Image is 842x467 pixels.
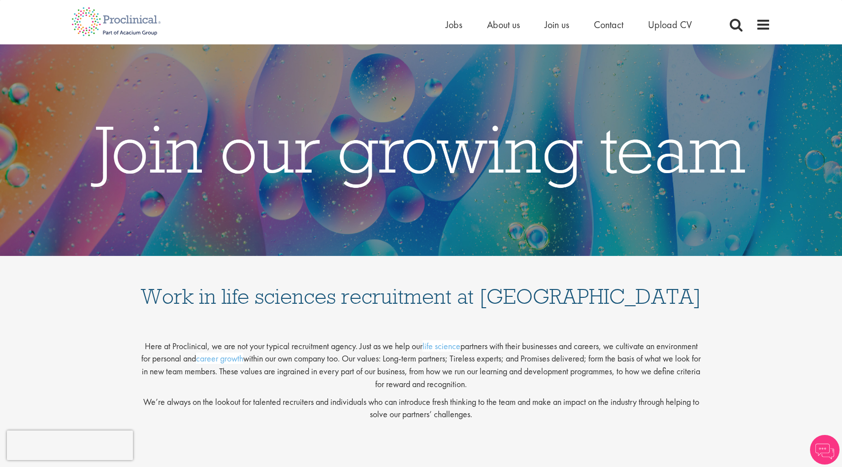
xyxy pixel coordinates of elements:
[487,18,520,31] a: About us
[196,353,243,364] a: career growth
[545,18,569,31] a: Join us
[7,431,133,460] iframe: reCAPTCHA
[648,18,692,31] a: Upload CV
[140,332,702,391] p: Here at Proclinical, we are not your typical recruitment agency. Just as we help our partners wit...
[594,18,623,31] a: Contact
[446,18,462,31] a: Jobs
[422,340,460,352] a: life science
[810,435,840,465] img: Chatbot
[140,266,702,307] h1: Work in life sciences recruitment at [GEOGRAPHIC_DATA]
[140,395,702,421] p: We’re always on the lookout for talented recruiters and individuals who can introduce fresh think...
